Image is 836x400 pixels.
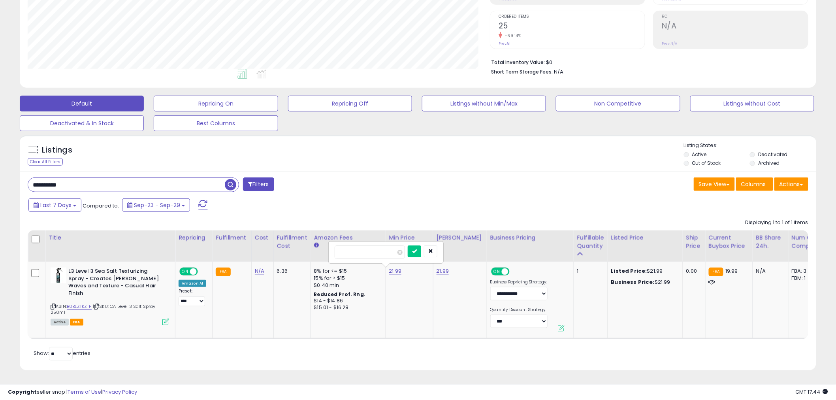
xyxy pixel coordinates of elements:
span: 19.99 [725,267,738,275]
label: Out of Stock [692,160,721,166]
span: OFF [197,268,209,275]
b: L3 Level 3 Sea Salt Texturizing Spray - Creates [PERSON_NAME] Waves and Texture - Casual Hair Finish [68,268,164,299]
label: Quantity Discount Strategy: [490,307,548,313]
button: Listings without Min/Max [422,96,546,111]
div: 0.00 [686,268,699,275]
div: $15.01 - $16.28 [314,304,380,311]
span: 2025-10-7 17:44 GMT [796,388,828,396]
div: Ship Price [686,234,702,250]
div: 15% for > $15 [314,275,380,282]
button: Last 7 Days [28,198,81,212]
p: Listing States: [684,142,816,149]
h5: Listings [42,145,72,156]
small: Amazon Fees. [314,242,319,249]
span: Compared to: [83,202,119,209]
span: Columns [741,180,766,188]
div: [PERSON_NAME] [437,234,484,242]
div: Title [49,234,172,242]
div: FBM: 1 [792,275,818,282]
h2: 25 [499,21,645,32]
label: Active [692,151,707,158]
a: N/A [255,267,264,275]
button: Actions [774,177,808,191]
strong: Copyright [8,388,37,396]
small: Prev: N/A [662,41,677,46]
div: 1 [577,268,602,275]
small: -69.14% [502,33,522,39]
span: Show: entries [34,349,90,357]
small: Prev: 81 [499,41,510,46]
div: Num of Comp. [792,234,821,250]
div: ASIN: [51,268,169,325]
button: Repricing On [154,96,278,111]
div: Amazon AI [179,280,206,287]
div: Repricing [179,234,209,242]
div: Current Buybox Price [709,234,749,250]
div: Clear All Filters [28,158,63,166]
li: $0 [491,57,802,66]
img: 31hdmY63+cL._SL40_.jpg [51,268,66,283]
b: Reduced Prof. Rng. [314,291,366,298]
button: Sep-23 - Sep-29 [122,198,190,212]
span: ROI [662,15,808,19]
div: Amazon Fees [314,234,382,242]
div: $21.99 [611,279,677,286]
button: Columns [736,177,773,191]
div: Fulfillable Quantity [577,234,604,250]
b: Business Price: [611,278,655,286]
button: Filters [243,177,274,191]
span: N/A [554,68,563,75]
b: Listed Price: [611,267,647,275]
div: 8% for <= $15 [314,268,380,275]
label: Business Repricing Strategy: [490,279,548,285]
span: Last 7 Days [40,201,72,209]
div: Listed Price [611,234,680,242]
div: Fulfillment [216,234,248,242]
div: Fulfillment Cost [277,234,307,250]
h2: N/A [662,21,808,32]
button: Best Columns [154,115,278,131]
button: Repricing Off [288,96,412,111]
b: Short Term Storage Fees: [491,68,553,75]
b: Total Inventory Value: [491,59,545,66]
small: FBA [709,268,723,276]
div: $14 - $14.86 [314,298,380,304]
a: Terms of Use [68,388,101,396]
button: Non Competitive [556,96,680,111]
small: FBA [216,268,230,276]
a: 21.99 [437,267,449,275]
a: 21.99 [389,267,402,275]
div: Preset: [179,289,206,306]
span: Sep-23 - Sep-29 [134,201,180,209]
span: ON [492,268,502,275]
div: BB Share 24h. [756,234,785,250]
a: Privacy Policy [102,388,137,396]
button: Listings without Cost [690,96,814,111]
div: $21.99 [611,268,677,275]
div: Displaying 1 to 1 of 1 items [746,219,808,226]
div: Business Pricing [490,234,571,242]
div: N/A [756,268,782,275]
button: Default [20,96,144,111]
label: Archived [758,160,780,166]
span: | SKU: CA Level 3 Salt Spray 250ml [51,303,156,315]
div: Min Price [389,234,430,242]
div: $0.40 min [314,282,380,289]
span: ON [180,268,190,275]
label: Deactivated [758,151,788,158]
a: B0BLZTKZTF [67,303,92,310]
div: seller snap | | [8,389,137,396]
div: 6.36 [277,268,305,275]
span: All listings currently available for purchase on Amazon [51,319,69,326]
span: FBA [70,319,83,326]
span: Ordered Items [499,15,645,19]
button: Deactivated & In Stock [20,115,144,131]
button: Save View [694,177,735,191]
span: OFF [508,268,521,275]
div: FBA: 3 [792,268,818,275]
div: Cost [255,234,270,242]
